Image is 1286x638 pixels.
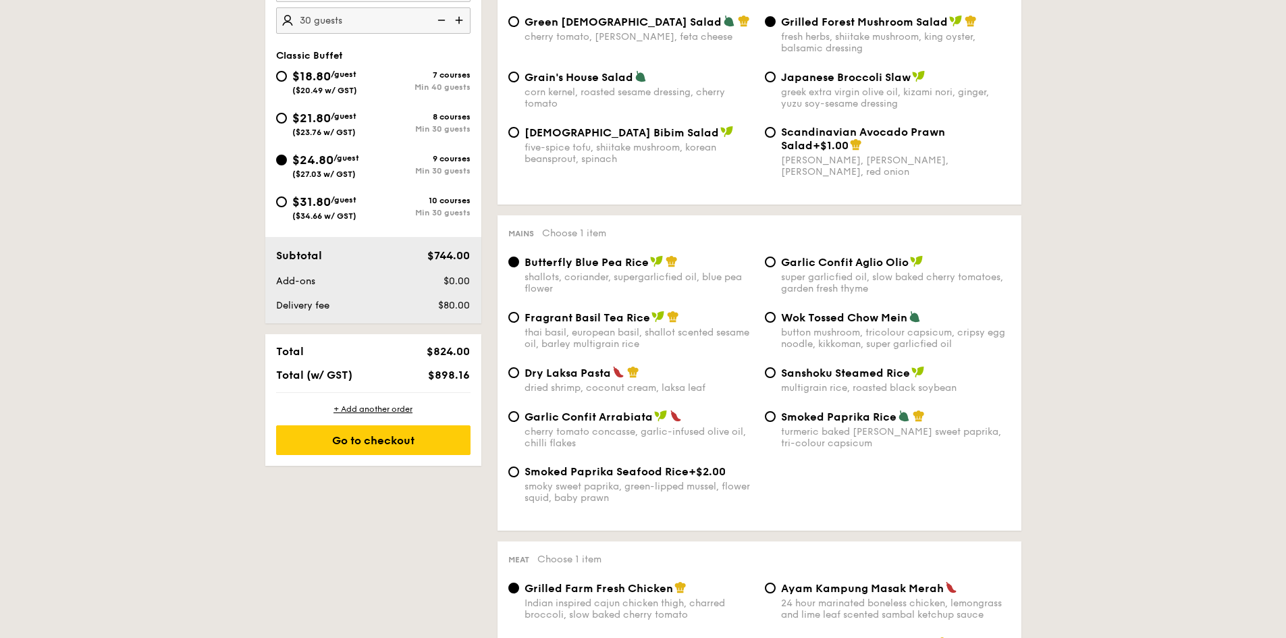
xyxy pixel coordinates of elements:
span: Add-ons [276,275,315,287]
img: icon-chef-hat.a58ddaea.svg [850,138,862,151]
span: Grilled Forest Mushroom Salad [781,16,948,28]
img: icon-add.58712e84.svg [450,7,471,33]
span: ($27.03 w/ GST) [292,169,356,179]
input: Sanshoku Steamed Ricemultigrain rice, roasted black soybean [765,367,776,378]
input: Green [DEMOGRAPHIC_DATA] Saladcherry tomato, [PERSON_NAME], feta cheese [508,16,519,27]
div: dried shrimp, coconut cream, laksa leaf [525,382,754,394]
img: icon-vegan.f8ff3823.svg [911,366,925,378]
div: cherry tomato, [PERSON_NAME], feta cheese [525,31,754,43]
input: $31.80/guest($34.66 w/ GST)10 coursesMin 30 guests [276,196,287,207]
div: multigrain rice, roasted black soybean [781,382,1011,394]
span: $80.00 [438,300,470,311]
img: icon-vegetarian.fe4039eb.svg [909,311,921,323]
input: Butterfly Blue Pea Riceshallots, coriander, supergarlicfied oil, blue pea flower [508,257,519,267]
span: Classic Buffet [276,50,343,61]
div: super garlicfied oil, slow baked cherry tomatoes, garden fresh thyme [781,271,1011,294]
input: Smoked Paprika Seafood Rice+$2.00smoky sweet paprika, green-lipped mussel, flower squid, baby prawn [508,467,519,477]
span: $0.00 [444,275,470,287]
img: icon-chef-hat.a58ddaea.svg [674,581,687,593]
img: icon-chef-hat.a58ddaea.svg [627,366,639,378]
input: Ayam Kampung Masak Merah24 hour marinated boneless chicken, lemongrass and lime leaf scented samb... [765,583,776,593]
div: [PERSON_NAME], [PERSON_NAME], [PERSON_NAME], red onion [781,155,1011,178]
div: five-spice tofu, shiitake mushroom, korean beansprout, spinach [525,142,754,165]
div: fresh herbs, shiitake mushroom, king oyster, balsamic dressing [781,31,1011,54]
span: Butterfly Blue Pea Rice [525,256,649,269]
span: ($20.49 w/ GST) [292,86,357,95]
input: Japanese Broccoli Slawgreek extra virgin olive oil, kizami nori, ginger, yuzu soy-sesame dressing [765,72,776,82]
input: Garlic Confit Arrabiatacherry tomato concasse, garlic-infused olive oil, chilli flakes [508,411,519,422]
input: Dry Laksa Pastadried shrimp, coconut cream, laksa leaf [508,367,519,378]
div: 9 courses [373,154,471,163]
div: button mushroom, tricolour capsicum, cripsy egg noodle, kikkoman, super garlicfied oil [781,327,1011,350]
img: icon-reduce.1d2dbef1.svg [430,7,450,33]
span: Smoked Paprika Rice [781,410,896,423]
span: /guest [333,153,359,163]
input: $21.80/guest($23.76 w/ GST)8 coursesMin 30 guests [276,113,287,124]
span: Delivery fee [276,300,329,311]
div: smoky sweet paprika, green-lipped mussel, flower squid, baby prawn [525,481,754,504]
span: Smoked Paprika Seafood Rice [525,465,689,478]
span: Dry Laksa Pasta [525,367,611,379]
span: /guest [331,195,356,205]
span: Scandinavian Avocado Prawn Salad [781,126,945,152]
span: +$2.00 [689,465,726,478]
img: icon-chef-hat.a58ddaea.svg [738,15,750,27]
span: [DEMOGRAPHIC_DATA] Bibim Salad [525,126,719,139]
span: Grain's House Salad [525,71,633,84]
input: Smoked Paprika Riceturmeric baked [PERSON_NAME] sweet paprika, tri-colour capsicum [765,411,776,422]
span: /guest [331,70,356,79]
div: 10 courses [373,196,471,205]
img: icon-spicy.37a8142b.svg [612,366,624,378]
span: Wok Tossed Chow Mein [781,311,907,324]
input: Wok Tossed Chow Meinbutton mushroom, tricolour capsicum, cripsy egg noodle, kikkoman, super garli... [765,312,776,323]
img: icon-chef-hat.a58ddaea.svg [913,410,925,422]
span: $18.80 [292,69,331,84]
div: greek extra virgin olive oil, kizami nori, ginger, yuzu soy-sesame dressing [781,86,1011,109]
span: $24.80 [292,153,333,167]
span: Total (w/ GST) [276,369,352,381]
input: Garlic Confit Aglio Oliosuper garlicfied oil, slow baked cherry tomatoes, garden fresh thyme [765,257,776,267]
div: 7 courses [373,70,471,80]
input: $18.80/guest($20.49 w/ GST)7 coursesMin 40 guests [276,71,287,82]
img: icon-vegan.f8ff3823.svg [949,15,963,27]
div: turmeric baked [PERSON_NAME] sweet paprika, tri-colour capsicum [781,426,1011,449]
span: Garlic Confit Arrabiata [525,410,653,423]
img: icon-vegan.f8ff3823.svg [720,126,734,138]
div: Go to checkout [276,425,471,455]
span: Mains [508,229,534,238]
img: icon-chef-hat.a58ddaea.svg [666,255,678,267]
div: Indian inspired cajun chicken thigh, charred broccoli, slow baked cherry tomato [525,597,754,620]
img: icon-chef-hat.a58ddaea.svg [667,311,679,323]
span: Fragrant Basil Tea Rice [525,311,650,324]
div: corn kernel, roasted sesame dressing, cherry tomato [525,86,754,109]
img: icon-vegan.f8ff3823.svg [910,255,923,267]
span: Sanshoku Steamed Rice [781,367,910,379]
div: shallots, coriander, supergarlicfied oil, blue pea flower [525,271,754,294]
input: Grain's House Saladcorn kernel, roasted sesame dressing, cherry tomato [508,72,519,82]
span: +$1.00 [813,139,849,152]
img: icon-vegetarian.fe4039eb.svg [898,410,910,422]
div: Min 30 guests [373,208,471,217]
div: + Add another order [276,404,471,415]
div: 8 courses [373,112,471,122]
span: Green [DEMOGRAPHIC_DATA] Salad [525,16,722,28]
span: $744.00 [427,249,470,262]
div: Min 40 guests [373,82,471,92]
span: Choose 1 item [537,554,601,565]
input: $24.80/guest($27.03 w/ GST)9 coursesMin 30 guests [276,155,287,165]
img: icon-spicy.37a8142b.svg [945,581,957,593]
img: icon-vegan.f8ff3823.svg [650,255,664,267]
span: Garlic Confit Aglio Olio [781,256,909,269]
img: icon-vegetarian.fe4039eb.svg [723,15,735,27]
span: Japanese Broccoli Slaw [781,71,911,84]
span: Ayam Kampung Masak Merah [781,582,944,595]
div: thai basil, european basil, shallot scented sesame oil, barley multigrain rice [525,327,754,350]
div: Min 30 guests [373,166,471,176]
span: Grilled Farm Fresh Chicken [525,582,673,595]
img: icon-vegan.f8ff3823.svg [912,70,926,82]
span: ($34.66 w/ GST) [292,211,356,221]
img: icon-vegan.f8ff3823.svg [654,410,668,422]
div: cherry tomato concasse, garlic-infused olive oil, chilli flakes [525,426,754,449]
span: ($23.76 w/ GST) [292,128,356,137]
img: icon-vegan.f8ff3823.svg [651,311,665,323]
